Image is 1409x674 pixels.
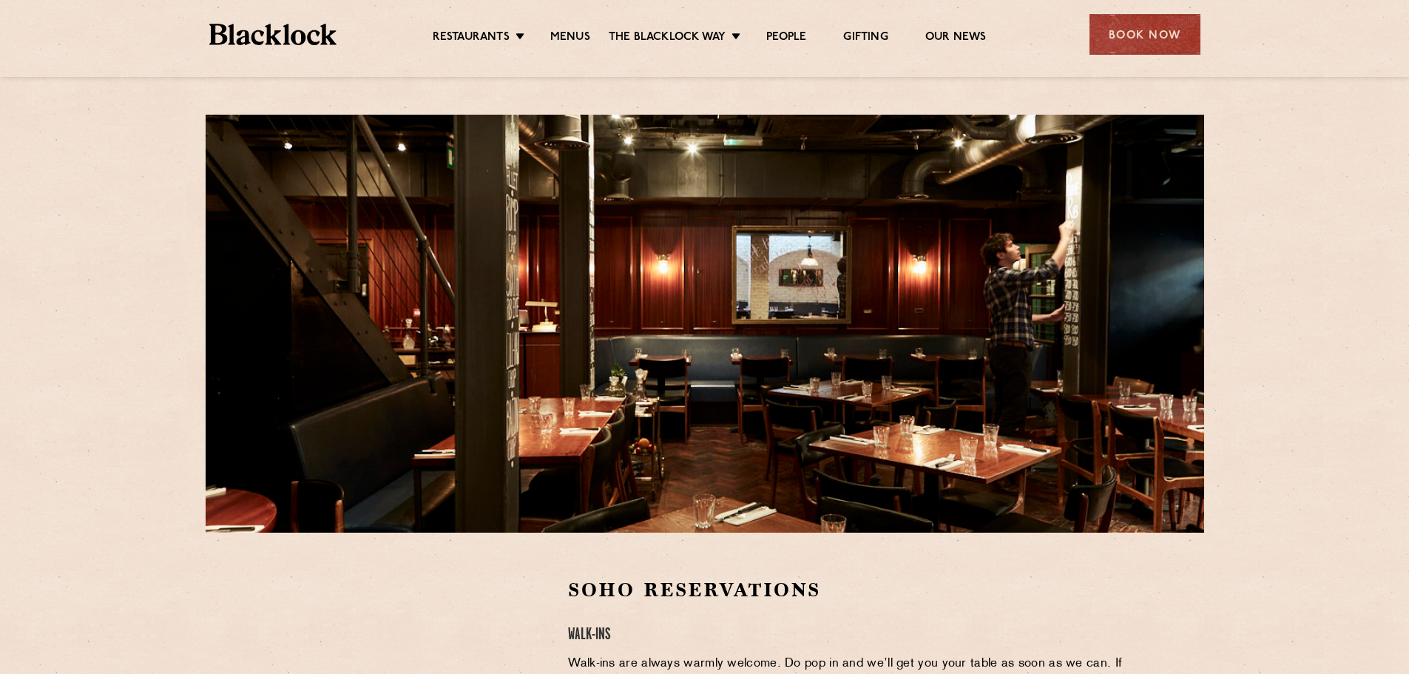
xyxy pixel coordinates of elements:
[568,577,1135,603] h2: Soho Reservations
[568,625,1135,645] h4: Walk-Ins
[1089,14,1200,55] div: Book Now
[433,30,510,47] a: Restaurants
[925,30,987,47] a: Our News
[609,30,726,47] a: The Blacklock Way
[550,30,590,47] a: Menus
[843,30,888,47] a: Gifting
[209,24,337,45] img: BL_Textured_Logo-footer-cropped.svg
[766,30,806,47] a: People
